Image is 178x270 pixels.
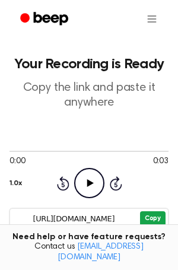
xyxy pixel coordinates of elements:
span: 0:00 [9,155,25,168]
a: [EMAIL_ADDRESS][DOMAIN_NAME] [58,243,144,262]
a: Beep [12,8,79,31]
h1: Your Recording is Ready [9,57,169,71]
p: Copy the link and paste it anywhere [9,81,169,110]
span: Contact us [7,242,171,263]
button: Open menu [138,5,166,33]
button: Copy [140,211,166,226]
span: 0:03 [153,155,169,168]
button: 1.0x [9,173,21,193]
